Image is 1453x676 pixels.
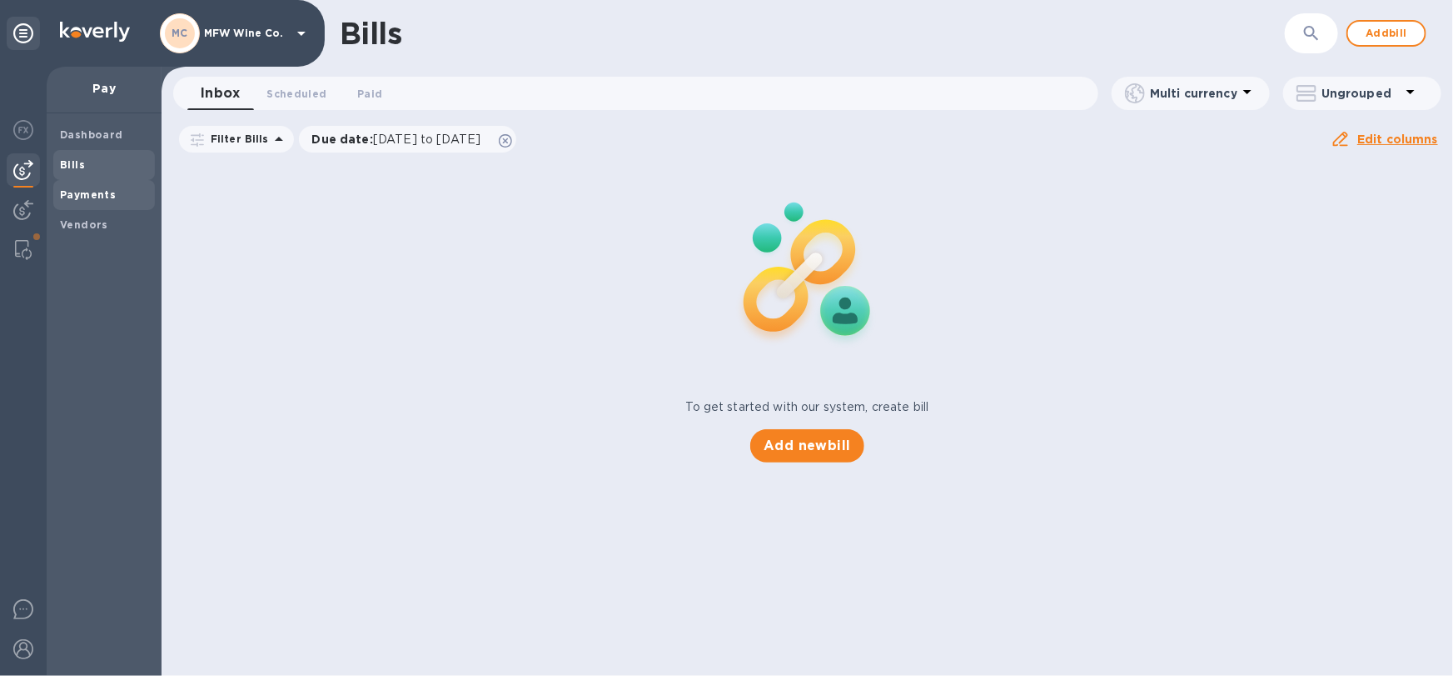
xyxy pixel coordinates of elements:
img: Foreign exchange [13,120,33,140]
img: Logo [60,22,130,42]
p: MFW Wine Co. [204,28,287,39]
p: Due date : [312,131,490,148]
span: Add new bill [764,436,851,456]
button: Add newbill [750,429,864,463]
span: Paid [357,85,382,103]
h1: Bills [340,16,401,51]
b: Payments [60,188,116,201]
span: [DATE] to [DATE] [373,133,480,146]
span: Inbox [201,82,240,105]
div: Due date:[DATE] to [DATE] [299,126,517,153]
b: Vendors [60,218,108,231]
p: Filter Bills [204,132,269,146]
p: Ungrouped [1321,85,1401,102]
b: MC [172,27,188,39]
p: To get started with our system, create bill [686,398,929,416]
p: Multi currency [1150,85,1237,102]
span: Add bill [1361,23,1411,43]
div: Unpin categories [7,17,40,50]
b: Dashboard [60,128,123,141]
span: Scheduled [266,85,326,103]
b: Bills [60,158,85,171]
button: Addbill [1346,20,1426,47]
p: Pay [60,80,148,97]
u: Edit columns [1357,133,1438,146]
